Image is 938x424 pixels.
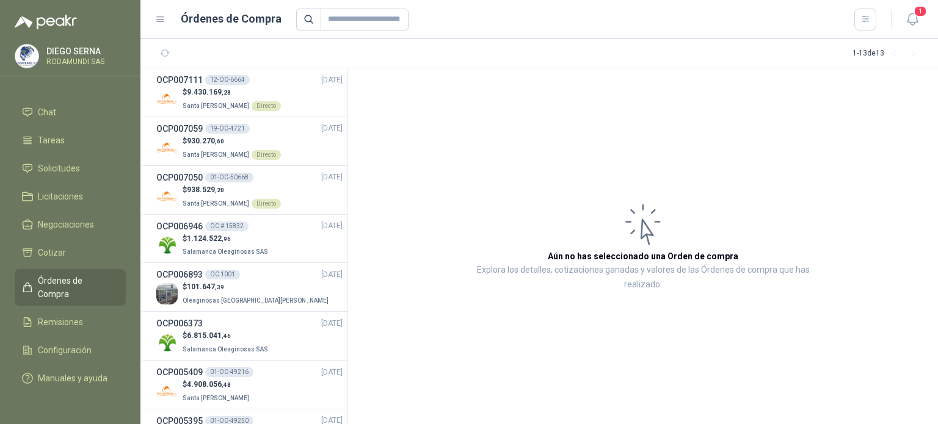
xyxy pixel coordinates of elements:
[156,268,343,306] a: OCP006893OC 1001[DATE] Company Logo$101.647,39Oleaginosas [GEOGRAPHIC_DATA][PERSON_NAME]
[187,137,224,145] span: 930.270
[205,270,240,279] div: OC 1001
[15,367,126,390] a: Manuales y ayuda
[183,135,281,147] p: $
[15,157,126,180] a: Solicitudes
[914,5,927,17] span: 1
[38,246,66,259] span: Cotizar
[321,220,343,232] span: [DATE]
[156,365,343,404] a: OCP00540901-OC-49216[DATE] Company Logo$4.908.056,48Santa [PERSON_NAME]
[38,372,107,385] span: Manuales y ayuda
[156,220,343,258] a: OCP006946OC # 15832[DATE] Company Logo$1.124.522,96Salamanca Oleaginosas SAS
[252,101,281,111] div: Directo
[156,220,203,233] h3: OCP006946
[187,380,231,389] span: 4.908.056
[156,365,203,379] h3: OCP005409
[156,122,203,135] h3: OCP007059
[15,213,126,236] a: Negociaciones
[38,134,65,147] span: Tareas
[15,185,126,208] a: Licitaciones
[187,234,231,243] span: 1.124.522
[156,381,178,402] img: Company Logo
[156,171,343,209] a: OCP00705001-OC-50668[DATE] Company Logo$938.529,20Santa [PERSON_NAME]Directo
[183,281,331,293] p: $
[156,317,343,355] a: OCP006373[DATE] Company Logo$6.815.041,46Salamanca Oleaginosas SAS
[853,44,923,63] div: 1 - 13 de 13
[187,331,231,340] span: 6.815.041
[205,124,250,134] div: 19-OC-4721
[183,102,249,109] span: Santa [PERSON_NAME]
[205,221,249,231] div: OC # 15832
[38,190,83,203] span: Licitaciones
[205,173,253,182] div: 01-OC-50668
[156,332,178,353] img: Company Logo
[215,138,224,145] span: ,60
[222,235,231,242] span: ,96
[156,234,178,256] img: Company Logo
[15,45,38,68] img: Company Logo
[156,317,203,330] h3: OCP006373
[187,185,224,194] span: 938.529
[15,241,126,264] a: Cotizar
[215,284,224,290] span: ,39
[183,233,271,245] p: $
[156,283,178,304] img: Company Logo
[321,269,343,281] span: [DATE]
[222,381,231,388] span: ,48
[183,87,281,98] p: $
[215,187,224,193] span: ,20
[183,184,281,196] p: $
[321,318,343,329] span: [DATE]
[183,151,249,158] span: Santa [PERSON_NAME]
[548,250,738,263] h3: Aún no has seleccionado una Orden de compra
[252,199,281,209] div: Directo
[321,367,343,378] span: [DATE]
[46,58,123,65] p: RODAMUNDI SAS
[470,263,816,292] p: Explora los detalles, cotizaciones ganadas y valores de las Órdenes de compra que has realizado.
[15,269,126,306] a: Órdenes de Compra
[15,311,126,334] a: Remisiones
[156,88,178,110] img: Company Logo
[901,9,923,31] button: 1
[252,150,281,160] div: Directo
[15,129,126,152] a: Tareas
[181,10,282,27] h1: Órdenes de Compra
[38,162,80,175] span: Solicitudes
[187,282,224,291] span: 101.647
[38,218,94,231] span: Negociaciones
[156,186,178,207] img: Company Logo
[205,75,250,85] div: 12-OC-6664
[15,15,77,29] img: Logo peakr
[222,332,231,339] span: ,46
[38,343,92,357] span: Configuración
[321,123,343,134] span: [DATE]
[156,73,343,112] a: OCP00711112-OC-6664[DATE] Company Logo$9.430.169,28Santa [PERSON_NAME]Directo
[183,297,329,304] span: Oleaginosas [GEOGRAPHIC_DATA][PERSON_NAME]
[156,137,178,159] img: Company Logo
[183,200,249,207] span: Santa [PERSON_NAME]
[156,268,203,281] h3: OCP006893
[46,47,123,56] p: DIEGO SERNA
[183,346,268,353] span: Salamanca Oleaginosas SAS
[222,89,231,96] span: ,28
[38,106,56,119] span: Chat
[156,171,203,184] h3: OCP007050
[183,248,268,255] span: Salamanca Oleaginosas SAS
[38,315,83,329] span: Remisiones
[321,74,343,86] span: [DATE]
[183,379,252,390] p: $
[15,339,126,362] a: Configuración
[183,330,271,342] p: $
[156,73,203,87] h3: OCP007111
[321,171,343,183] span: [DATE]
[183,395,249,401] span: Santa [PERSON_NAME]
[156,122,343,160] a: OCP00705919-OC-4721[DATE] Company Logo$930.270,60Santa [PERSON_NAME]Directo
[187,88,231,96] span: 9.430.169
[205,367,253,377] div: 01-OC-49216
[15,101,126,124] a: Chat
[38,274,114,301] span: Órdenes de Compra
